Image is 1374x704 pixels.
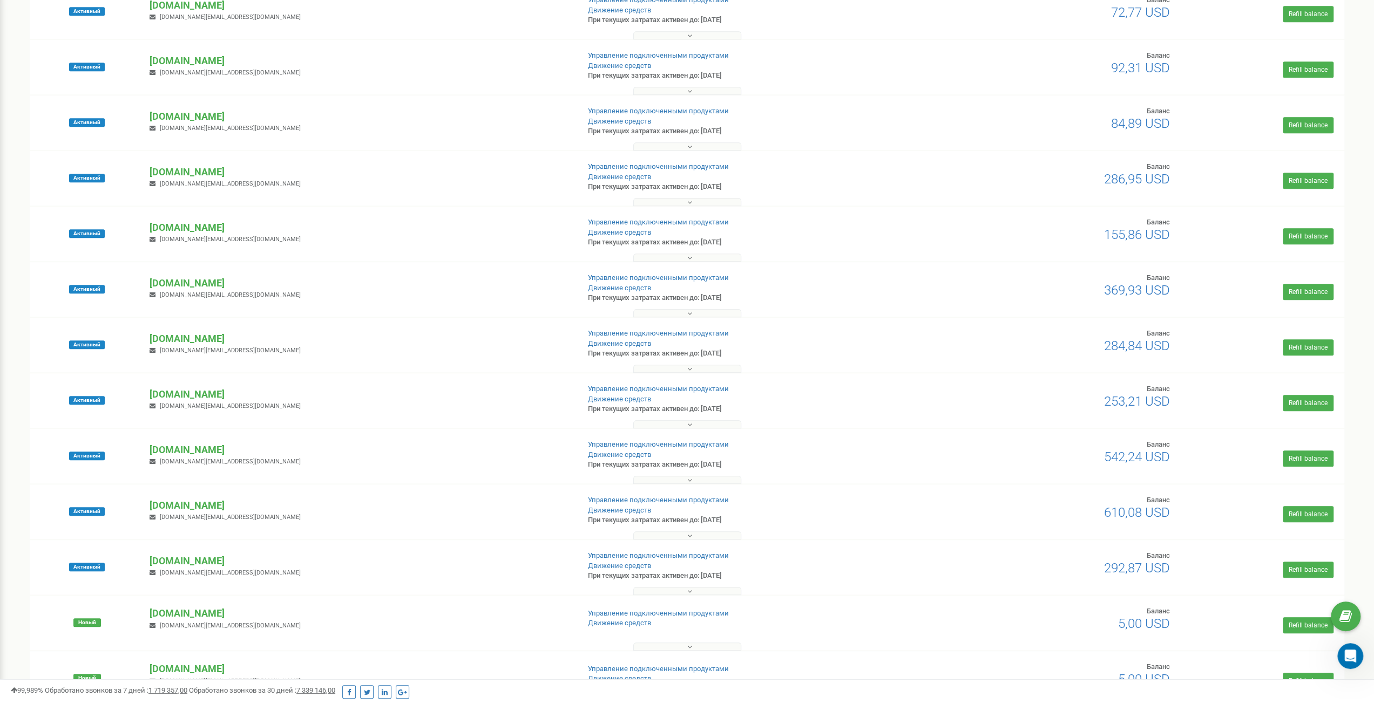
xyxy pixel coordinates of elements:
[587,460,898,470] p: При текущих затратах активен до: [DATE]
[1283,562,1334,578] a: Refill balance
[1283,117,1334,133] a: Refill balance
[1283,6,1334,22] a: Refill balance
[1111,116,1170,131] span: 84,89 USD
[1111,60,1170,76] span: 92,31 USD
[189,686,335,694] span: Обработано звонков за 30 дней :
[1147,218,1170,226] span: Баланс
[69,563,105,571] span: Активный
[150,554,570,568] p: [DOMAIN_NAME]
[160,291,301,298] span: [DOMAIN_NAME][EMAIL_ADDRESS][DOMAIN_NAME]
[1283,339,1334,356] a: Refill balance
[1104,561,1170,576] span: 292,87 USD
[1104,394,1170,409] span: 253,21 USD
[148,686,187,694] u: 1 719 357,00
[1283,173,1334,189] a: Refill balance
[1104,172,1170,187] span: 286,95 USD
[69,507,105,516] span: Активный
[69,285,105,293] span: Активный
[587,237,898,248] p: При текущих затратах активен до: [DATE]
[587,571,898,581] p: При текущих затратах активен до: [DATE]
[150,387,570,401] p: [DOMAIN_NAME]
[160,347,301,354] span: [DOMAIN_NAME][EMAIL_ADDRESS][DOMAIN_NAME]
[150,606,570,620] p: [DOMAIN_NAME]
[150,443,570,457] p: [DOMAIN_NAME]
[587,51,728,59] a: Управление подключенными продуктами
[587,117,651,125] a: Движение средств
[587,61,651,70] a: Движение средств
[1283,395,1334,411] a: Refill balance
[587,329,728,337] a: Управление подключенными продуктами
[587,496,728,504] a: Управление подключенными продуктами
[587,619,651,627] a: Движение средств
[587,173,651,181] a: Движение средств
[587,71,898,81] p: При текущих затратах активен до: [DATE]
[69,63,105,71] span: Активный
[587,284,651,292] a: Движение средств
[1283,617,1334,633] a: Refill balance
[160,569,301,576] span: [DOMAIN_NAME][EMAIL_ADDRESS][DOMAIN_NAME]
[160,678,301,685] span: [DOMAIN_NAME][EMAIL_ADDRESS][DOMAIN_NAME]
[69,340,105,349] span: Активный
[73,674,101,682] span: Новый
[69,7,105,16] span: Активный
[1104,449,1170,464] span: 542,24 USD
[1147,107,1170,115] span: Баланс
[150,165,570,179] p: [DOMAIN_NAME]
[160,180,301,187] span: [DOMAIN_NAME][EMAIL_ADDRESS][DOMAIN_NAME]
[160,458,301,465] span: [DOMAIN_NAME][EMAIL_ADDRESS][DOMAIN_NAME]
[1147,662,1170,671] span: Баланс
[1118,672,1170,687] span: 5,00 USD
[587,182,898,192] p: При текущих затратах активен до: [DATE]
[150,332,570,346] p: [DOMAIN_NAME]
[587,385,728,393] a: Управление подключенными продуктами
[150,110,570,124] p: [DOMAIN_NAME]
[1118,616,1170,631] span: 5,00 USD
[587,665,728,673] a: Управление подключенными продуктами
[69,229,105,238] span: Активный
[587,440,728,448] a: Управление подключенными продуктами
[587,274,728,282] a: Управление подключенными продуктами
[587,162,728,170] a: Управление подключенными продуктами
[587,404,898,414] p: При текущих затратах активен до: [DATE]
[1147,496,1170,504] span: Баланс
[1147,551,1170,559] span: Баланс
[69,174,105,182] span: Активный
[150,221,570,235] p: [DOMAIN_NAME]
[1147,51,1170,59] span: Баланс
[160,125,301,132] span: [DOMAIN_NAME][EMAIL_ADDRESS][DOMAIN_NAME]
[1147,329,1170,337] span: Баланс
[587,551,728,559] a: Управление подключенными продуктами
[150,276,570,290] p: [DOMAIN_NAME]
[69,118,105,127] span: Активный
[587,348,898,359] p: При текущих затратах активен до: [DATE]
[1147,162,1170,170] span: Баланс
[587,15,898,25] p: При текущих затратах активен до: [DATE]
[1147,385,1170,393] span: Баланс
[45,686,187,694] span: Обработано звонков за 7 дней :
[150,498,570,512] p: [DOMAIN_NAME]
[150,54,570,68] p: [DOMAIN_NAME]
[160,402,301,409] span: [DOMAIN_NAME][EMAIL_ADDRESS][DOMAIN_NAME]
[1147,440,1170,448] span: Баланс
[160,622,301,629] span: [DOMAIN_NAME][EMAIL_ADDRESS][DOMAIN_NAME]
[587,515,898,525] p: При текущих затратах активен до: [DATE]
[69,396,105,405] span: Активный
[69,452,105,460] span: Активный
[296,686,335,694] u: 7 339 146,00
[1147,607,1170,615] span: Баланс
[587,395,651,403] a: Движение средств
[1283,228,1334,244] a: Refill balance
[1283,673,1334,689] a: Refill balance
[11,686,43,694] span: 99,989%
[1283,61,1334,78] a: Refill balance
[1104,505,1170,520] span: 610,08 USD
[1147,274,1170,282] span: Баланс
[587,228,651,236] a: Движение средств
[160,236,301,243] span: [DOMAIN_NAME][EMAIL_ADDRESS][DOMAIN_NAME]
[587,6,651,14] a: Движение средств
[587,506,651,514] a: Движение средств
[587,674,651,682] a: Движение средств
[160,514,301,521] span: [DOMAIN_NAME][EMAIL_ADDRESS][DOMAIN_NAME]
[1283,450,1334,467] a: Refill balance
[160,13,301,20] span: [DOMAIN_NAME][EMAIL_ADDRESS][DOMAIN_NAME]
